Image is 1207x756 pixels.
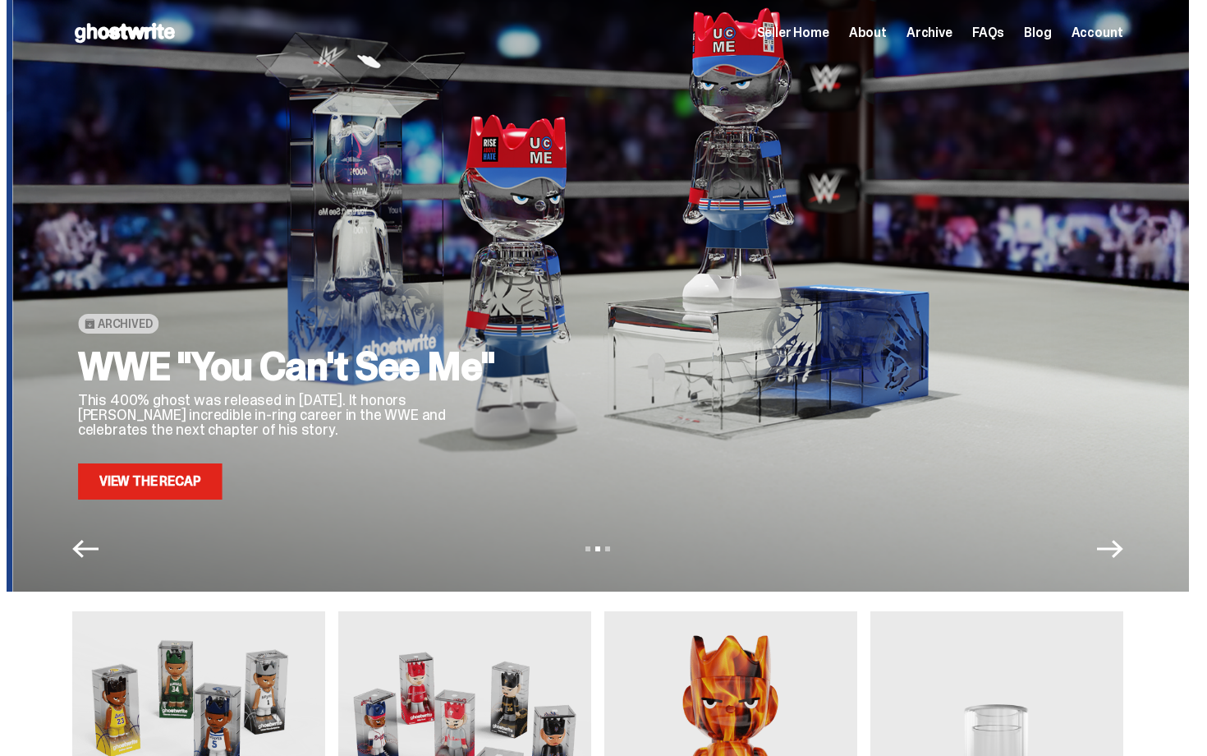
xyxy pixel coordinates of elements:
[605,546,610,551] button: View slide 3
[757,26,829,39] a: Seller Home
[72,536,99,562] button: Previous
[98,317,153,330] span: Archived
[78,347,505,386] h2: WWE "You Can't See Me"
[1097,536,1123,562] button: Next
[1072,26,1123,39] a: Account
[595,546,600,551] button: View slide 2
[585,546,590,551] button: View slide 1
[849,26,887,39] a: About
[906,26,952,39] a: Archive
[972,26,1004,39] a: FAQs
[78,463,223,500] a: View the Recap
[1024,26,1051,39] a: Blog
[78,393,505,437] p: This 400% ghost was released in [DATE]. It honors [PERSON_NAME] incredible in-ring career in the ...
